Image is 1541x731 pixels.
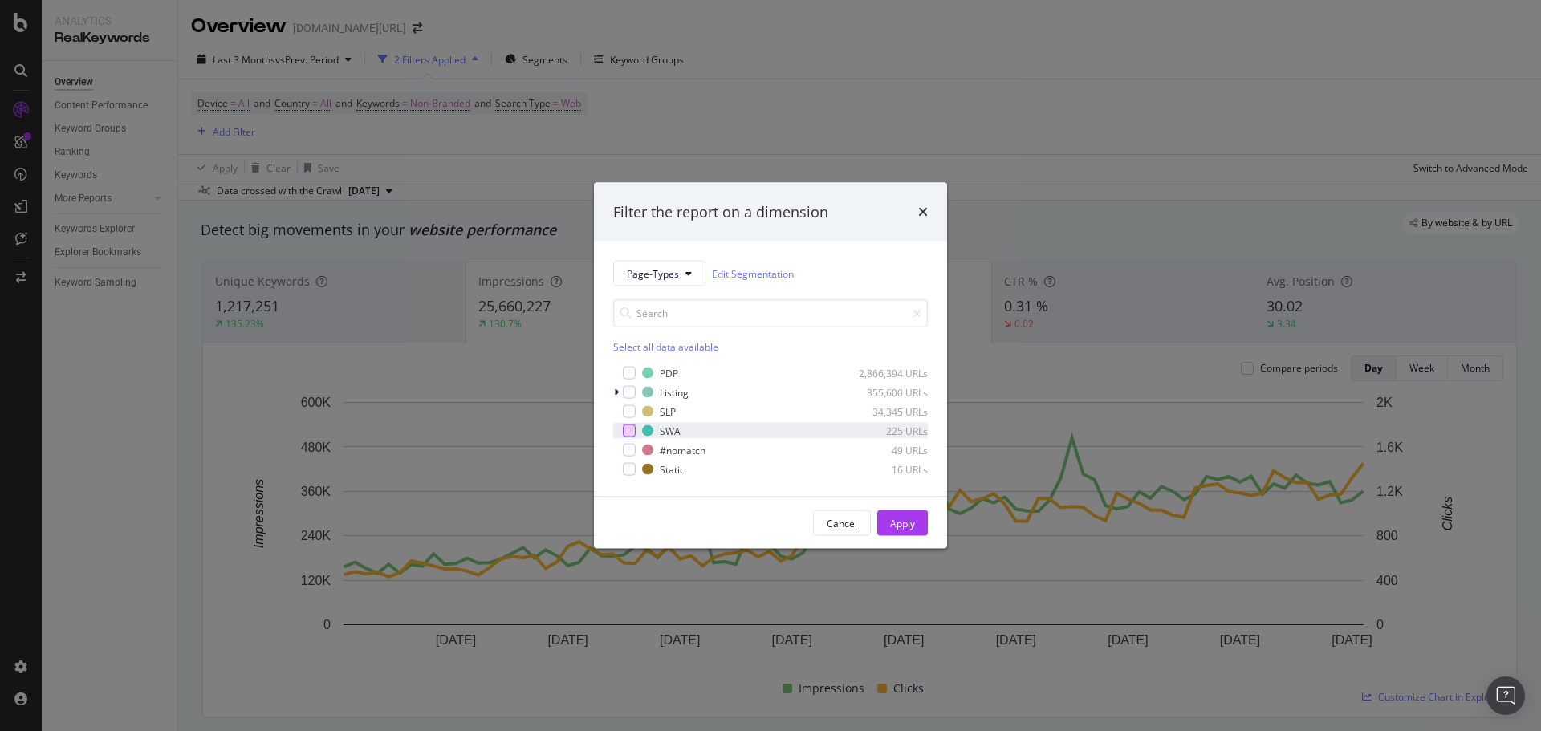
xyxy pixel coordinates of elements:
div: modal [594,182,947,549]
div: 16 URLs [849,462,928,476]
a: Edit Segmentation [712,265,794,282]
div: Filter the report on a dimension [613,201,828,222]
button: Page-Types [613,261,705,286]
div: Select all data available [613,340,928,354]
div: SLP [660,404,676,418]
div: Cancel [827,516,857,530]
button: Cancel [813,510,871,536]
input: Search [613,299,928,327]
div: Static [660,462,685,476]
div: PDP [660,366,678,380]
div: #nomatch [660,443,705,457]
div: SWA [660,424,681,437]
div: 355,600 URLs [849,385,928,399]
div: Apply [890,516,915,530]
div: 34,345 URLs [849,404,928,418]
span: Page-Types [627,266,679,280]
div: 2,866,394 URLs [849,366,928,380]
div: Listing [660,385,689,399]
div: 49 URLs [849,443,928,457]
div: times [918,201,928,222]
button: Apply [877,510,928,536]
div: 225 URLs [849,424,928,437]
div: Open Intercom Messenger [1486,676,1525,715]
